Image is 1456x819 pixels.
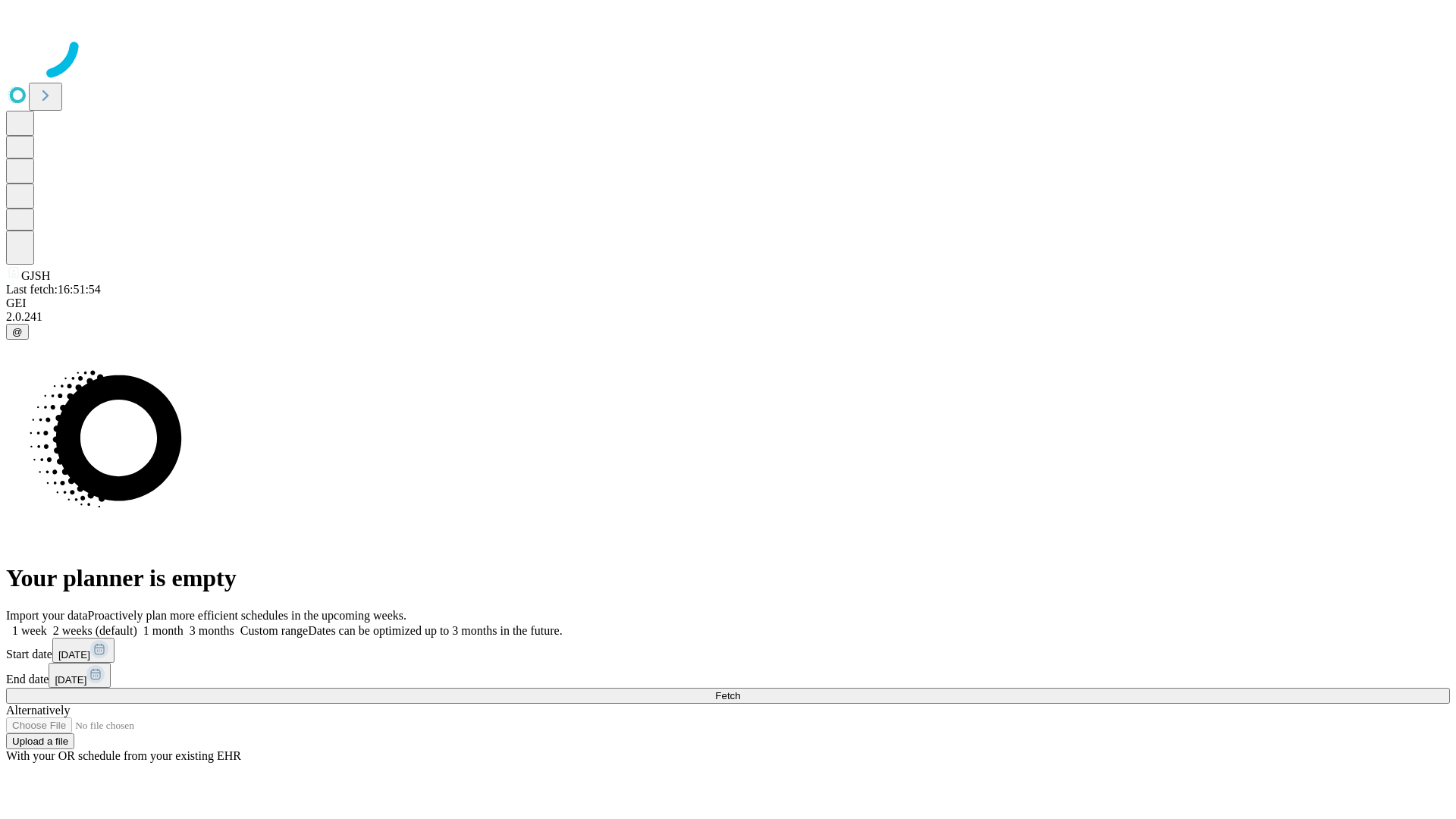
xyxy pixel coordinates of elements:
[6,324,29,340] button: @
[6,663,1450,688] div: End date
[12,326,23,337] span: @
[88,609,406,622] span: Proactively plan more efficient schedules in the upcoming weeks.
[6,564,1450,592] h1: Your planner is empty
[308,624,562,637] span: Dates can be optimized up to 3 months in the future.
[49,663,111,688] button: [DATE]
[190,624,234,637] span: 3 months
[12,624,47,637] span: 1 week
[6,733,74,749] button: Upload a file
[55,674,86,686] span: [DATE]
[6,310,1450,324] div: 2.0.241
[6,704,70,717] span: Alternatively
[58,649,90,661] span: [DATE]
[6,749,241,762] span: With your OR schedule from your existing EHR
[21,269,50,282] span: GJSH
[6,283,101,296] span: Last fetch: 16:51:54
[6,688,1450,704] button: Fetch
[6,297,1450,310] div: GEI
[6,609,88,622] span: Import your data
[52,638,115,663] button: [DATE]
[715,690,740,701] span: Fetch
[53,624,137,637] span: 2 weeks (default)
[143,624,184,637] span: 1 month
[240,624,308,637] span: Custom range
[6,638,1450,663] div: Start date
